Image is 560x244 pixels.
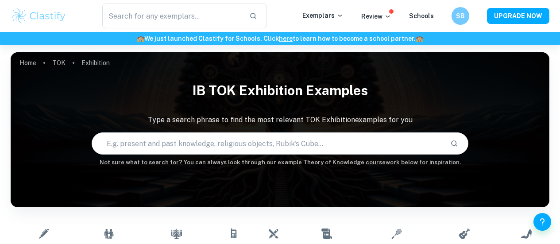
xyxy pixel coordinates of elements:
p: Exhibition [81,58,110,68]
button: UPGRADE NOW [487,8,549,24]
button: Search [447,136,462,151]
h6: SB [456,11,466,21]
button: Help and Feedback [533,213,551,231]
h6: Not sure what to search for? You can always look through our example Theory of Knowledge coursewo... [11,158,549,167]
input: E.g. present and past knowledge, religious objects, Rubik's Cube... [92,131,444,156]
span: 🏫 [137,35,144,42]
span: 🏫 [416,35,423,42]
button: SB [452,7,469,25]
h1: IB TOK Exhibition examples [11,77,549,104]
p: Type a search phrase to find the most relevant TOK Exhibition examples for you [11,115,549,125]
input: Search for any exemplars... [102,4,242,28]
a: here [279,35,293,42]
p: Exemplars [302,11,344,20]
h6: We just launched Clastify for Schools. Click to learn how to become a school partner. [2,34,558,43]
a: TOK [52,57,66,69]
p: Review [361,12,391,21]
a: Schools [409,12,434,19]
a: Home [19,57,36,69]
img: Clastify logo [11,7,67,25]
